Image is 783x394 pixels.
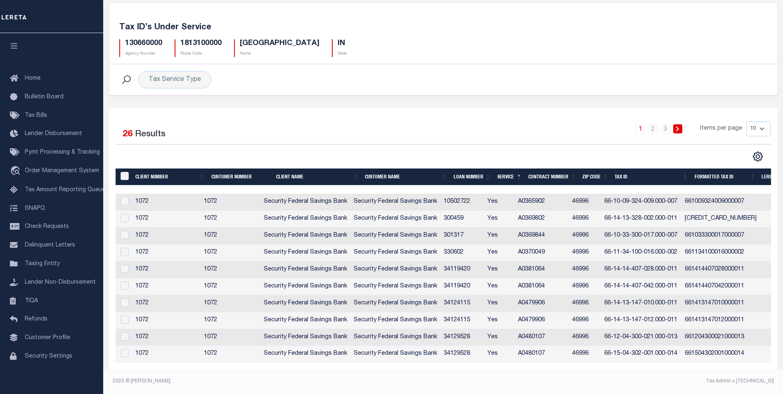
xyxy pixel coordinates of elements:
[350,211,440,228] td: Security Federal Savings Bank
[132,244,201,261] td: 1072
[601,312,681,329] td: 66-14-13-147-012.000-011
[201,278,260,295] td: 1072
[440,211,484,228] td: 300459
[132,278,201,295] td: 1072
[569,194,601,211] td: 46996
[132,295,201,312] td: 1072
[338,39,347,48] h5: IN
[450,169,494,185] th: Loan Number: activate to sort column ascending
[569,346,601,363] td: 46996
[569,312,601,329] td: 46996
[350,194,440,211] td: Security Federal Savings Bank
[601,278,681,295] td: 66-14-14-407-042.000-011
[260,194,350,211] td: Security Federal Savings Bank
[515,244,569,261] td: A0370049
[350,278,440,295] td: Security Federal Savings Bank
[116,169,132,185] th: &nbsp;
[25,280,96,285] span: Lender Non-Disbursement
[25,224,69,230] span: Check Requests
[350,346,440,363] td: Security Federal Savings Bank
[440,194,484,211] td: 10502722
[201,295,260,312] td: 1072
[180,39,222,48] h5: 1813100000
[201,329,260,346] td: 1072
[362,169,450,185] th: Customer Name: activate to sort column ascending
[569,228,601,244] td: 46996
[201,228,260,244] td: 1072
[691,169,759,185] th: Formatted Tax ID: activate to sort column ascending
[569,329,601,346] td: 46996
[700,124,742,133] span: Items per page
[569,211,601,228] td: 46996
[350,329,440,346] td: Security Federal Savings Bank
[338,51,347,57] p: State
[260,211,350,228] td: Security Federal Savings Bank
[515,278,569,295] td: A0381064
[123,130,132,139] span: 26
[569,244,601,261] td: 46996
[25,113,47,119] span: Tax Bills
[201,194,260,211] td: 1072
[25,76,40,81] span: Home
[240,39,319,48] h5: [GEOGRAPHIC_DATA]
[484,346,515,363] td: Yes
[569,261,601,278] td: 46996
[440,295,484,312] td: 34124115
[260,346,350,363] td: Security Federal Savings Bank
[611,169,691,185] th: Tax ID: activate to sort column ascending
[449,377,774,385] div: Tax Admin v.[TECHNICAL_ID]
[106,377,443,385] div: 2025 © [PERSON_NAME].
[132,194,201,211] td: 1072
[648,124,658,133] a: 2
[25,298,38,304] span: TIQA
[681,346,760,363] td: 661504302001000014
[515,261,569,278] td: A0381064
[132,211,201,228] td: 1072
[484,228,515,244] td: Yes
[484,261,515,278] td: Yes
[484,194,515,211] td: Yes
[515,329,569,346] td: A0480107
[525,169,579,185] th: Contract Number: activate to sort column ascending
[681,295,760,312] td: 661413147010000011
[579,169,611,185] th: Zip Code: activate to sort column ascending
[494,169,525,185] th: Service: activate to sort column descending
[484,329,515,346] td: Yes
[515,228,569,244] td: A0369844
[601,194,681,211] td: 66-10-09-324-009.000-007
[132,346,201,363] td: 1072
[681,211,760,228] td: [CREDIT_CARD_NUMBER]
[125,39,162,48] h5: 130660000
[260,244,350,261] td: Security Federal Savings Bank
[25,316,47,322] span: Refunds
[25,94,64,100] span: Bulletin Board
[25,150,100,155] span: Pymt Processing & Tracking
[484,278,515,295] td: Yes
[681,312,760,329] td: 661413147012000011
[125,51,162,57] p: Agency Number
[25,187,105,193] span: Tax Amount Reporting Queue
[601,329,681,346] td: 66-12-04-300-021.000-013
[260,295,350,312] td: Security Federal Savings Bank
[25,168,99,174] span: Order Management System
[132,312,201,329] td: 1072
[135,128,166,141] label: Results
[601,295,681,312] td: 66-14-13-147-010.000-011
[240,51,319,57] p: Name
[25,242,75,248] span: Delinquent Letters
[681,228,760,244] td: 661033300017000007
[350,312,440,329] td: Security Federal Savings Bank
[201,244,260,261] td: 1072
[484,295,515,312] td: Yes
[201,211,260,228] td: 1072
[681,329,760,346] td: 661204300021000013
[484,244,515,261] td: Yes
[440,329,484,346] td: 34129528
[681,278,760,295] td: 661414407042000011
[681,261,760,278] td: 661414407028000011
[484,211,515,228] td: Yes
[681,194,760,211] td: 661009324009000007
[681,244,760,261] td: 661134100016000002
[350,295,440,312] td: Security Federal Savings Bank
[260,278,350,295] td: Security Federal Savings Bank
